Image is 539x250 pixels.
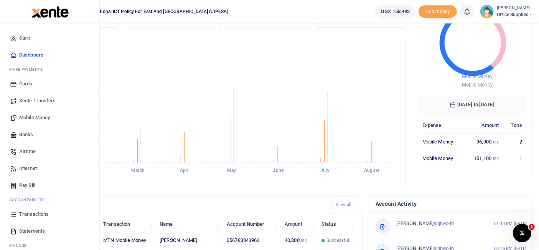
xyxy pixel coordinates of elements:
[280,232,317,249] td: 40,800
[376,200,526,208] h4: Account Activity
[223,232,280,249] td: 256783343966
[6,63,93,75] li: M
[396,220,434,226] span: [PERSON_NAME]
[19,131,33,138] span: Banks
[223,216,280,232] th: Account Number: activate to sort column ascending
[31,8,69,14] a: logo-small logo-large logo-large
[19,114,50,122] span: Mobile Money
[36,201,326,209] h4: Recent Transactions
[6,177,93,194] a: Pay Bill
[503,134,526,150] td: 2
[13,243,27,248] span: anage
[6,143,93,160] a: Airtime
[6,194,93,206] li: Ac
[131,168,145,173] tspan: March
[6,92,93,109] a: Xente Transfers
[503,150,526,167] td: 1
[381,8,410,15] span: UGX 158,492
[15,197,44,203] span: countability
[19,97,56,105] span: Xente Transfers
[6,206,93,223] a: Transactions
[396,220,494,228] p: signed-in
[19,51,43,59] span: Dashboard
[418,134,464,150] td: Mobile Money
[19,210,49,218] span: Transactions
[462,73,493,79] span: Mobile Money
[19,165,37,172] span: Internet
[364,168,379,173] tspan: August
[155,232,223,249] td: [PERSON_NAME]
[280,216,317,232] th: Amount: activate to sort column ascending
[19,227,45,235] span: Statements
[6,160,93,177] a: Internet
[480,5,533,18] a: profile-user [PERSON_NAME] Office Supplies
[6,109,93,126] a: Mobile Money
[19,80,33,88] span: Cards
[99,216,155,232] th: Transaction: activate to sort column ascending
[375,5,415,18] a: UGX 158,492
[462,82,493,88] span: Mobile Money
[372,5,419,18] li: Wallet ballance
[419,8,457,14] a: Add money
[464,117,503,134] th: Amount
[494,220,527,227] small: 01:14 PM [DATE]
[464,150,503,167] td: 151,100
[6,126,93,143] a: Banks
[6,30,93,47] a: Start
[99,232,155,249] td: MTN Mobile Money
[332,200,356,210] a: View all
[480,5,494,18] img: profile-user
[31,6,69,18] img: logo-large
[317,216,356,232] th: Status: activate to sort column ascending
[19,34,30,42] span: Start
[497,11,533,18] span: Office Supplies
[326,237,349,244] span: Successful
[6,75,93,92] a: Cards
[418,150,464,167] td: Mobile Money
[491,157,499,161] small: UGX
[227,168,236,173] tspan: May
[6,223,93,240] a: Statements
[273,168,284,173] tspan: June
[6,47,93,63] a: Dashboard
[419,5,457,18] span: Add money
[13,67,43,72] span: ake Payments
[36,38,399,47] h4: Transactions Overview
[529,224,535,230] span: 1
[418,117,464,134] th: Expense
[503,117,526,134] th: Txns
[300,238,307,243] small: UGX
[513,224,531,242] iframe: Intercom live chat
[491,140,499,144] small: UGX
[19,148,36,155] span: Airtime
[419,5,457,18] li: Toup your wallet
[320,168,329,173] tspan: July
[46,8,231,15] span: Collaboration on International ICT Policy For East and [GEOGRAPHIC_DATA] (CIPESA)
[155,216,223,232] th: Name: activate to sort column ascending
[180,168,190,173] tspan: April
[418,95,526,114] h6: [DATE] to [DATE]
[464,134,503,150] td: 96,900
[19,182,35,189] span: Pay Bill
[497,5,533,12] small: [PERSON_NAME]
